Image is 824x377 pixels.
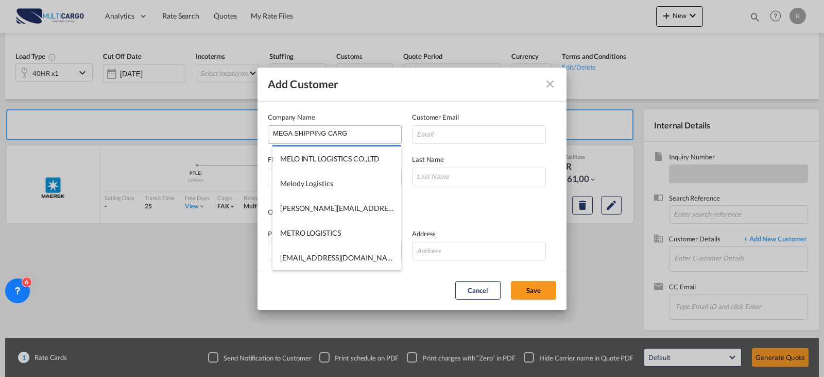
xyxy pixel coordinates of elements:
md-dialog: Add Customer Company ... [257,68,566,310]
button: Save [511,281,556,300]
span: Address [412,230,436,238]
span: MELO INTL LOGISTICS CO.,LTD [280,154,380,163]
button: icon-close [540,74,560,94]
input: Company [273,126,401,141]
button: Cancel [455,281,501,300]
span: mehmet.genisoglu@draftshipping.com [280,204,456,212]
input: Last Name [412,168,546,186]
input: First Name [268,168,402,186]
md-icon: icon-close [544,78,556,90]
div: Other Details [268,207,412,218]
span: METRO LOGISTICS [280,228,341,237]
span: First Name [268,155,300,163]
span: Customer Email [412,113,459,121]
input: Email [412,125,546,144]
span: mert.ozden@buzmavi.com [280,253,400,262]
input: Address [412,242,546,260]
span: Company Name [268,113,315,121]
input: Phone Number [268,242,402,260]
span: Phone [268,230,286,238]
span: Last Name [412,155,444,163]
span: Customer [290,77,338,90]
span: Add [268,77,288,90]
span: Melody Logistics [280,179,333,188]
